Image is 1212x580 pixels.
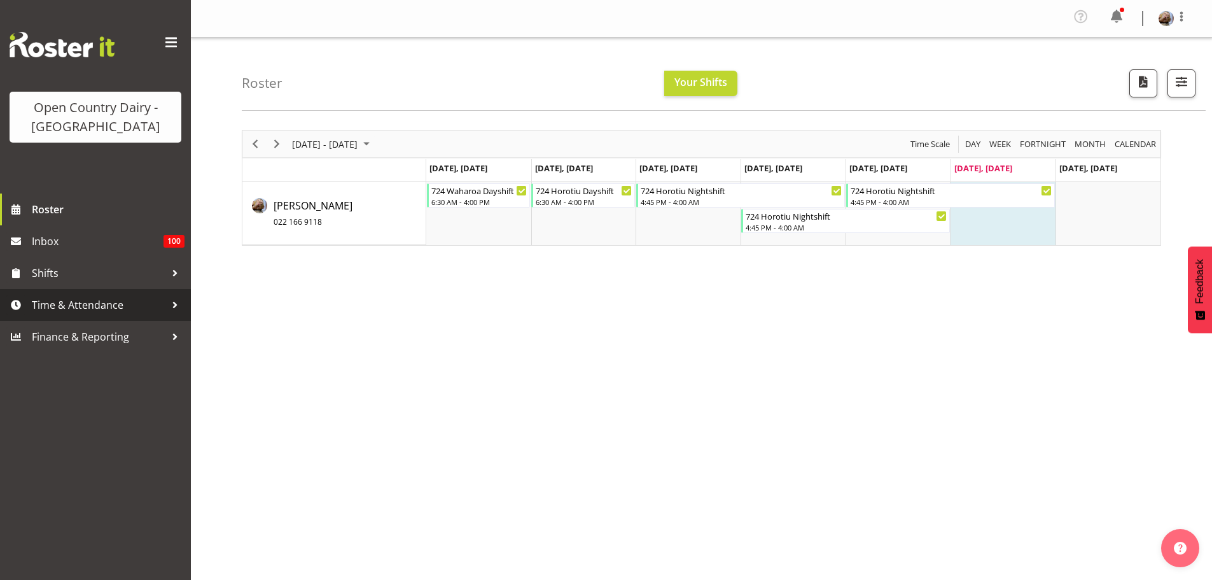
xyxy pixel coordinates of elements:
button: Time Scale [909,136,952,152]
span: [DATE], [DATE] [639,162,697,174]
button: Fortnight [1018,136,1068,152]
button: Your Shifts [664,71,737,96]
div: Next [266,131,288,157]
div: 4:45 PM - 4:00 AM [746,222,947,232]
span: [DATE] - [DATE] [291,136,359,152]
span: [DATE], [DATE] [429,162,487,174]
div: 724 Waharoa Dayshift [431,184,527,197]
img: brent-adams6c2ed5726f1d41a690d4d5a40633ac2e.png [1159,11,1174,26]
button: Download a PDF of the roster according to the set date range. [1129,69,1157,97]
span: 022 166 9118 [274,216,322,227]
span: Time & Attendance [32,295,165,315]
h4: Roster [242,76,282,90]
table: Timeline Week of August 30, 2025 [426,182,1160,245]
div: Brent Adams"s event - 724 Waharoa Dayshift Begin From Monday, August 25, 2025 at 6:30:00 AM GMT+1... [427,183,531,208]
span: Shifts [32,264,165,283]
span: calendar [1113,136,1157,152]
span: [DATE], [DATE] [744,162,802,174]
div: Brent Adams"s event - 724 Horotiu Nightshift Begin From Thursday, August 28, 2025 at 4:45:00 PM G... [741,209,950,233]
button: Timeline Week [987,136,1013,152]
div: 4:45 PM - 4:00 AM [851,197,1052,207]
td: Brent Adams resource [242,182,426,245]
span: [DATE], [DATE] [535,162,593,174]
button: Filter Shifts [1167,69,1195,97]
span: [PERSON_NAME] [274,199,352,228]
span: Month [1073,136,1107,152]
button: Previous [247,136,264,152]
img: Rosterit website logo [10,32,115,57]
div: 724 Horotiu Nightshift [851,184,1052,197]
span: Feedback [1194,259,1206,304]
div: 6:30 AM - 4:00 PM [431,197,527,207]
div: Brent Adams"s event - 724 Horotiu Nightshift Begin From Wednesday, August 27, 2025 at 4:45:00 PM ... [636,183,845,208]
div: Timeline Week of August 30, 2025 [242,130,1161,246]
div: Brent Adams"s event - 724 Horotiu Nightshift Begin From Friday, August 29, 2025 at 4:45:00 PM GMT... [846,183,1055,208]
button: Next [268,136,286,152]
span: [DATE], [DATE] [954,162,1012,174]
div: 724 Horotiu Nightshift [641,184,842,197]
span: 100 [164,235,185,248]
button: Month [1113,136,1159,152]
div: 724 Horotiu Dayshift [536,184,632,197]
div: Open Country Dairy - [GEOGRAPHIC_DATA] [22,98,169,136]
span: Inbox [32,232,164,251]
img: help-xxl-2.png [1174,542,1187,555]
span: Roster [32,200,185,219]
a: [PERSON_NAME]022 166 9118 [274,198,352,229]
span: Your Shifts [674,75,727,89]
button: Timeline Month [1073,136,1108,152]
div: 724 Horotiu Nightshift [746,209,947,222]
button: Timeline Day [963,136,983,152]
div: Previous [244,131,266,157]
div: 4:45 PM - 4:00 AM [641,197,842,207]
span: [DATE], [DATE] [849,162,907,174]
span: Finance & Reporting [32,327,165,346]
span: [DATE], [DATE] [1059,162,1117,174]
button: August 25 - 31, 2025 [290,136,375,152]
span: Fortnight [1019,136,1067,152]
span: Week [988,136,1012,152]
button: Feedback - Show survey [1188,246,1212,333]
div: Brent Adams"s event - 724 Horotiu Dayshift Begin From Tuesday, August 26, 2025 at 6:30:00 AM GMT+... [531,183,635,208]
span: Time Scale [909,136,951,152]
span: Day [964,136,982,152]
div: 6:30 AM - 4:00 PM [536,197,632,207]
